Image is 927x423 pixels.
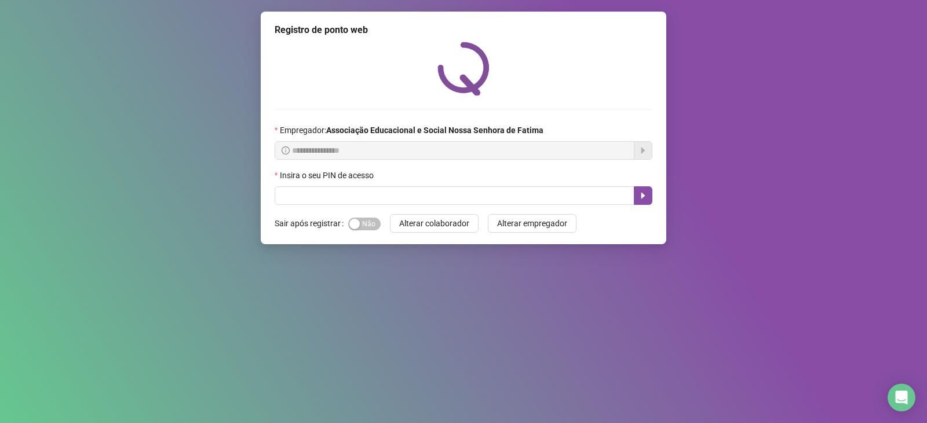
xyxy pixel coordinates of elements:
span: Empregador : [280,124,543,137]
label: Sair após registrar [275,214,348,233]
div: Open Intercom Messenger [888,384,915,411]
span: Alterar colaborador [399,217,469,230]
span: caret-right [638,191,648,200]
img: QRPoint [437,42,490,95]
label: Insira o seu PIN de acesso [275,169,381,182]
div: Registro de ponto web [275,23,652,37]
button: Alterar colaborador [390,214,479,233]
span: Alterar empregador [497,217,567,230]
button: Alterar empregador [488,214,576,233]
span: info-circle [282,146,290,155]
strong: Associação Educacional e Social Nossa Senhora de Fatima [326,126,543,135]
